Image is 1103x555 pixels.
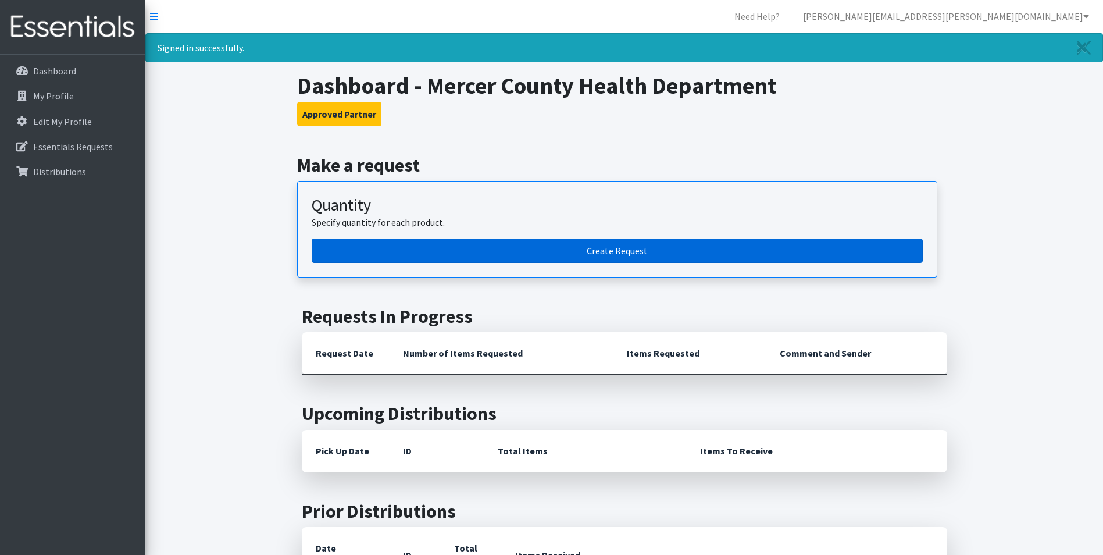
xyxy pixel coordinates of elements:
[312,239,923,263] a: Create a request by quantity
[302,500,947,522] h2: Prior Distributions
[33,116,92,127] p: Edit My Profile
[389,332,613,375] th: Number of Items Requested
[312,195,923,215] h3: Quantity
[5,110,141,133] a: Edit My Profile
[5,84,141,108] a: My Profile
[484,430,686,472] th: Total Items
[297,72,951,99] h1: Dashboard - Mercer County Health Department
[686,430,947,472] th: Items To Receive
[33,90,74,102] p: My Profile
[5,8,141,47] img: HumanEssentials
[766,332,947,375] th: Comment and Sender
[794,5,1098,28] a: [PERSON_NAME][EMAIL_ADDRESS][PERSON_NAME][DOMAIN_NAME]
[297,102,381,126] button: Approved Partner
[312,215,923,229] p: Specify quantity for each product.
[145,33,1103,62] div: Signed in successfully.
[5,59,141,83] a: Dashboard
[725,5,789,28] a: Need Help?
[5,135,141,158] a: Essentials Requests
[613,332,766,375] th: Items Requested
[1065,34,1102,62] a: Close
[302,403,947,425] h2: Upcoming Distributions
[302,305,947,328] h2: Requests In Progress
[389,430,484,472] th: ID
[33,141,113,152] p: Essentials Requests
[302,430,389,472] th: Pick Up Date
[302,332,389,375] th: Request Date
[5,160,141,183] a: Distributions
[33,166,86,177] p: Distributions
[297,154,951,176] h2: Make a request
[33,65,76,77] p: Dashboard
